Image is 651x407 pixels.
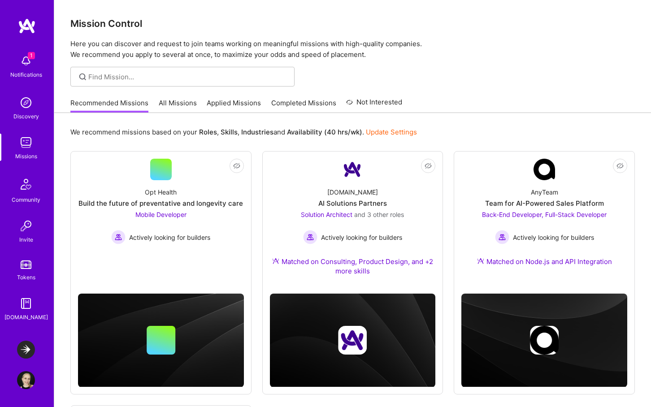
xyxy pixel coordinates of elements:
[78,294,244,387] img: cover
[15,173,37,195] img: Community
[13,112,39,121] div: Discovery
[221,128,238,136] b: Skills
[4,312,48,322] div: [DOMAIN_NAME]
[513,233,594,242] span: Actively looking for builders
[425,162,432,169] i: icon EyeClosed
[70,98,148,113] a: Recommended Missions
[534,159,555,180] img: Company Logo
[12,195,40,204] div: Community
[338,326,367,355] img: Company logo
[70,39,635,60] p: Here you can discover and request to join teams working on meaningful missions with high-quality ...
[531,187,558,197] div: AnyTeam
[346,97,402,113] a: Not Interested
[270,294,436,387] img: cover
[530,326,559,355] img: Company logo
[88,72,288,82] input: Find Mission...
[15,341,37,359] a: LaunchDarkly: Experimentation Delivery Team
[70,127,417,137] p: We recommend missions based on your , , and .
[495,230,509,244] img: Actively looking for builders
[17,294,35,312] img: guide book
[17,52,35,70] img: bell
[10,70,42,79] div: Notifications
[17,371,35,389] img: User Avatar
[78,72,88,82] i: icon SearchGrey
[17,273,35,282] div: Tokens
[461,159,627,277] a: Company LogoAnyTeamTeam for AI-Powered Sales PlatformBack-End Developer, Full-Stack Developer Act...
[129,233,210,242] span: Actively looking for builders
[482,211,607,218] span: Back-End Developer, Full-Stack Developer
[159,98,197,113] a: All Missions
[145,187,177,197] div: Opt Health
[287,128,362,136] b: Availability (40 hrs/wk)
[241,128,273,136] b: Industries
[15,371,37,389] a: User Avatar
[15,152,37,161] div: Missions
[17,94,35,112] img: discovery
[111,230,126,244] img: Actively looking for builders
[28,52,35,59] span: 1
[321,233,402,242] span: Actively looking for builders
[78,159,244,269] a: Opt HealthBuild the future of preventative and longevity careMobile Developer Actively looking fo...
[366,128,417,136] a: Update Settings
[301,211,352,218] span: Solution Architect
[354,211,404,218] span: and 3 other roles
[199,128,217,136] b: Roles
[461,294,627,387] img: cover
[477,257,484,264] img: Ateam Purple Icon
[270,159,436,286] a: Company Logo[DOMAIN_NAME]AI Solutions PartnersSolution Architect and 3 other rolesActively lookin...
[207,98,261,113] a: Applied Missions
[327,187,378,197] div: [DOMAIN_NAME]
[21,260,31,269] img: tokens
[17,217,35,235] img: Invite
[19,235,33,244] div: Invite
[233,162,240,169] i: icon EyeClosed
[616,162,624,169] i: icon EyeClosed
[303,230,317,244] img: Actively looking for builders
[272,257,279,264] img: Ateam Purple Icon
[342,159,363,180] img: Company Logo
[477,257,612,266] div: Matched on Node.js and API Integration
[18,18,36,34] img: logo
[270,257,436,276] div: Matched on Consulting, Product Design, and +2 more skills
[70,18,635,29] h3: Mission Control
[135,211,187,218] span: Mobile Developer
[78,199,243,208] div: Build the future of preventative and longevity care
[485,199,604,208] div: Team for AI-Powered Sales Platform
[271,98,336,113] a: Completed Missions
[17,341,35,359] img: LaunchDarkly: Experimentation Delivery Team
[17,134,35,152] img: teamwork
[318,199,387,208] div: AI Solutions Partners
